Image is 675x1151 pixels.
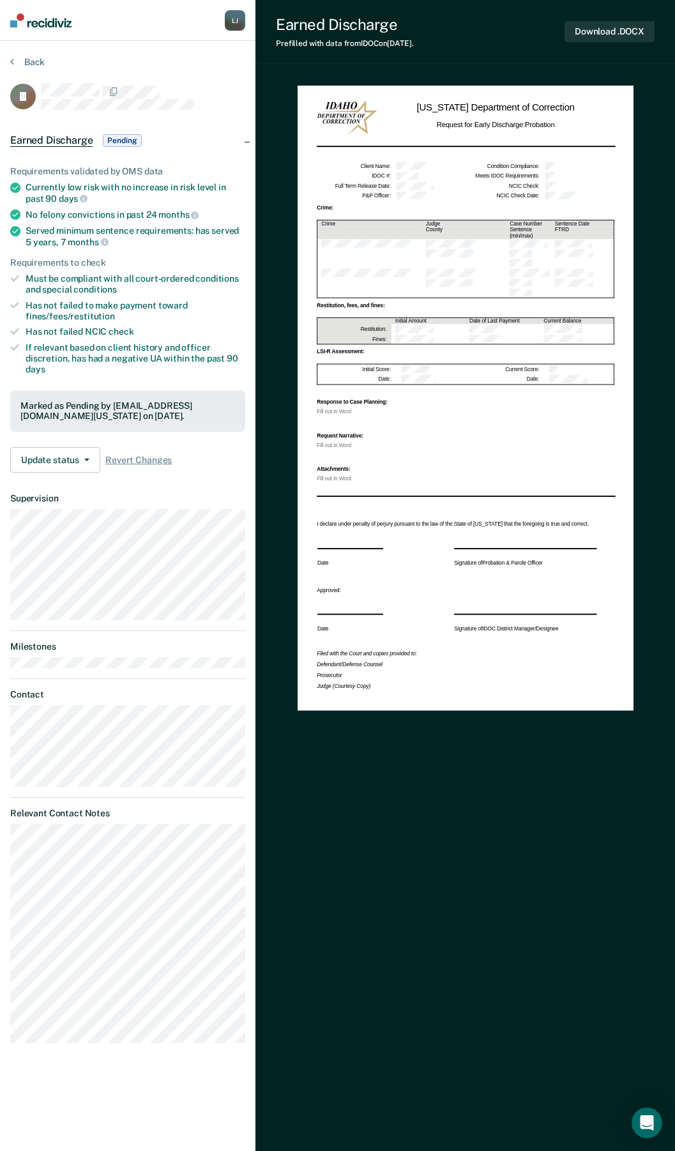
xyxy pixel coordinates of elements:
th: Restitution: [317,324,391,334]
div: Response to Case Planning: [317,399,614,404]
dt: Supervision [10,493,245,504]
img: IDOC Logo [317,100,377,135]
img: Recidiviz [10,13,72,27]
th: Current Balance [540,318,614,324]
div: Currently low risk with no increase in risk level in past 90 [26,182,245,204]
div: Served minimum sentence requirements: has served 5 years, 7 [26,225,245,247]
div: Fill out in Word [317,409,614,414]
td: NCIC Check Date : [466,191,540,201]
span: Pending [103,134,141,147]
span: fines/fees/restitution [26,311,115,321]
button: Update status [10,447,100,473]
div: Judge (Courtesy Copy) [317,680,614,691]
div: Prefilled with data from IDOC on [DATE] . [276,39,414,48]
span: months [158,210,199,220]
div: Open Intercom Messenger [632,1108,662,1138]
span: days [26,364,45,374]
div: Approved: [317,587,614,594]
th: Date: [317,374,391,385]
div: Requirements to check [10,257,245,268]
th: Current Score: [466,364,540,374]
div: L J [225,10,245,31]
button: LJ [225,10,245,31]
th: Sentence [506,227,551,233]
button: Download .DOCX [565,21,655,42]
div: Restitution, fees, and fines: [317,303,614,309]
div: Fill out in Word [317,476,614,482]
dt: Relevant Contact Notes [10,808,245,819]
div: Filed with the Court and copies provided to: [317,648,614,659]
div: Requirements validated by OMS data [10,166,245,177]
td: Signature of IDOC District Manager/Designee [453,625,596,634]
div: Defendant/Defense Counsel [317,659,614,670]
th: Initial Amount [391,318,466,324]
div: Attachments: [317,467,614,472]
td: P&P Officer : [317,191,391,201]
div: LSI-R Assessment: [317,349,614,354]
th: FTRD [551,227,614,233]
div: If relevant based on client history and officer discretion, has had a negative UA within the past 90 [26,342,245,374]
span: months [68,237,108,247]
th: Fines: [317,334,391,344]
dt: Milestones [10,641,245,652]
span: check [109,326,133,337]
button: Back [10,56,45,68]
div: Request Narrative: [317,433,614,438]
td: Meets IDOC Requirements : [466,171,540,181]
span: Earned Discharge [10,134,93,147]
th: Sentence Date [551,220,614,227]
th: County [421,227,505,233]
div: I declare under penalty of perjury pursuant to the law of the State of [US_STATE] that the forego... [317,521,614,528]
div: Crime: [317,206,614,211]
div: Marked as Pending by [EMAIL_ADDRESS][DOMAIN_NAME][US_STATE] on [DATE]. [20,400,235,422]
th: Crime [317,220,421,227]
th: (min/max) [506,233,551,240]
td: NCIC Check : [466,181,540,191]
div: Must be compliant with all court-ordered conditions and special [26,273,245,295]
th: Case Number [506,220,551,227]
td: Full Term Release Date : [317,181,391,191]
th: Date: [466,374,540,385]
div: Has not failed NCIC [26,326,245,337]
span: days [59,194,87,204]
div: Fill out in Word [317,443,614,448]
h2: Request for Early Discharge: Probation [436,119,554,130]
dt: Contact [10,689,245,700]
th: Date of Last Payment [466,318,540,324]
span: Revert Changes [105,455,172,466]
th: Initial Score: [317,364,391,374]
span: conditions [73,284,117,294]
td: IDOC # : [317,171,391,181]
td: Condition Compliance : [466,162,540,171]
div: Earned Discharge [276,15,414,34]
td: Date [317,560,382,568]
div: Prosecutor [317,669,614,680]
td: Signature of Probation & Parole Officer [453,560,596,568]
div: Has not failed to make payment toward [26,300,245,322]
h1: [US_STATE] Department of Correction [416,100,574,115]
td: Date [317,625,382,634]
div: No felony convictions in past 24 [26,209,245,220]
th: Judge [421,220,505,227]
td: Client Name : [317,162,391,171]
